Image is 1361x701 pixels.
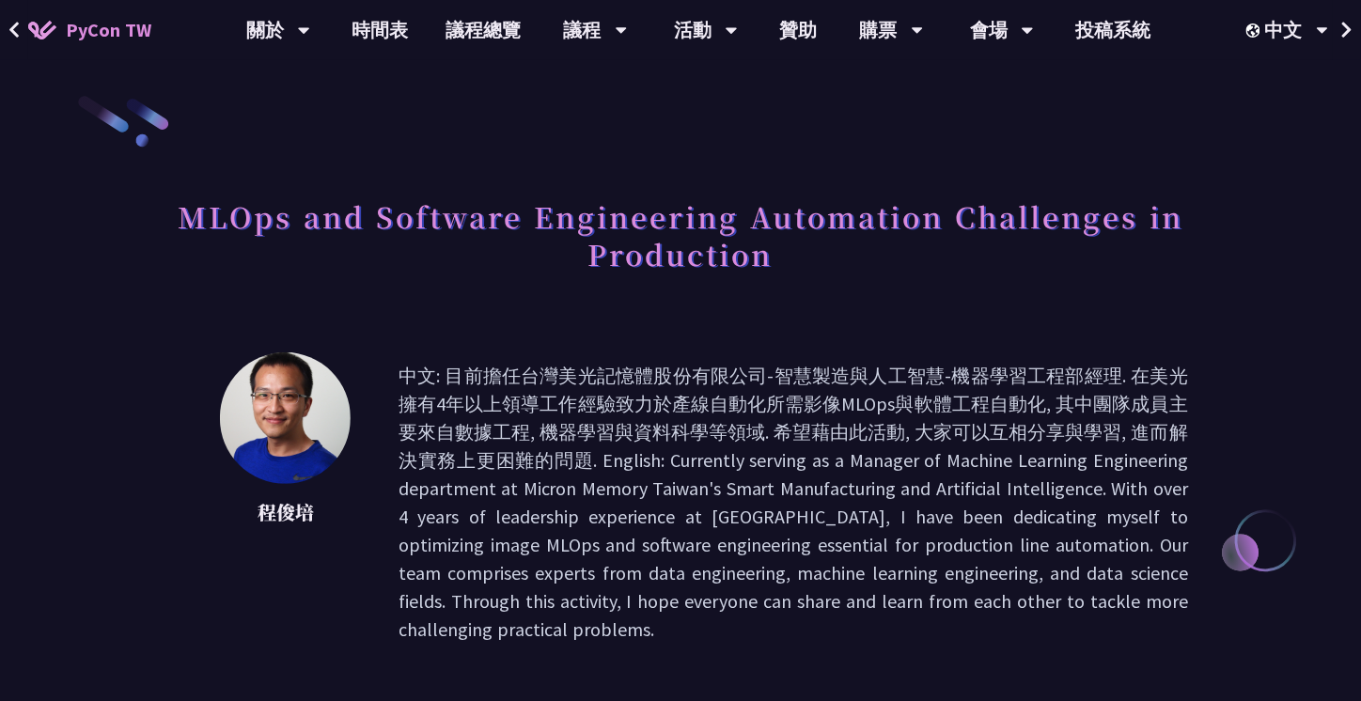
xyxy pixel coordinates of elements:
img: Locale Icon [1246,23,1265,38]
p: 程俊培 [220,498,352,526]
h1: MLOps and Software Engineering Automation Challenges in Production [173,188,1188,282]
p: 中文: 目前擔任台灣美光記憶體股份有限公司-智慧製造與人工智慧-機器學習工程部經理. 在美光擁有4年以上領導工作經驗致力於產線自動化所需影像MLOps與軟體工程自動化, 其中團隊成員主要來自數據... [399,362,1188,644]
span: PyCon TW [66,16,151,44]
img: 程俊培 [220,352,351,484]
img: Home icon of PyCon TW 2025 [28,21,56,39]
a: PyCon TW [9,7,170,54]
